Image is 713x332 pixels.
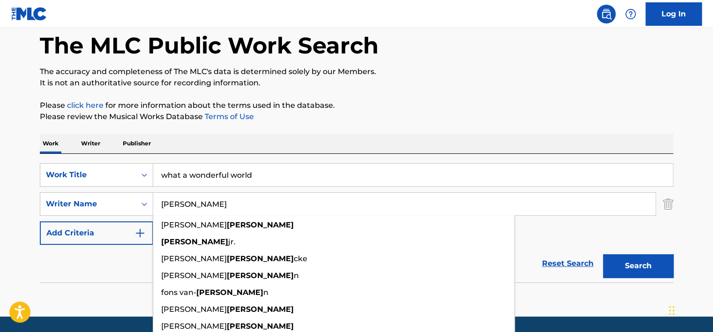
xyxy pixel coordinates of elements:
div: Help [621,5,640,23]
span: [PERSON_NAME] [161,271,227,280]
p: Publisher [120,134,154,153]
p: Please for more information about the terms used in the database. [40,100,673,111]
span: [PERSON_NAME] [161,305,227,314]
span: n [263,288,268,297]
strong: [PERSON_NAME] [161,237,228,246]
img: MLC Logo [11,7,47,21]
strong: [PERSON_NAME] [227,254,294,263]
button: Add Criteria [40,221,153,245]
div: Writer Name [46,198,130,210]
div: Drag [669,296,675,324]
span: [PERSON_NAME] [161,220,227,229]
p: Please review the Musical Works Database [40,111,673,122]
a: Public Search [597,5,616,23]
strong: [PERSON_NAME] [227,322,294,331]
a: Terms of Use [203,112,254,121]
form: Search Form [40,163,673,282]
span: jr. [228,237,236,246]
img: Delete Criterion [663,192,673,216]
p: Work [40,134,61,153]
img: search [601,8,612,20]
div: Work Title [46,169,130,181]
strong: [PERSON_NAME] [227,305,294,314]
p: It is not an authoritative source for recording information. [40,77,673,89]
p: Writer [78,134,103,153]
span: fons van- [161,288,196,297]
a: click here [67,101,104,110]
p: The accuracy and completeness of The MLC's data is determined solely by our Members. [40,66,673,77]
strong: [PERSON_NAME] [227,220,294,229]
span: n [294,271,299,280]
span: [PERSON_NAME] [161,322,227,331]
iframe: Chat Widget [666,287,713,332]
img: 9d2ae6d4665cec9f34b9.svg [134,227,146,239]
span: [PERSON_NAME] [161,254,227,263]
span: cke [294,254,307,263]
strong: [PERSON_NAME] [227,271,294,280]
a: Reset Search [537,253,598,274]
h1: The MLC Public Work Search [40,31,379,60]
button: Search [603,254,673,278]
img: help [625,8,636,20]
a: Log In [646,2,702,26]
strong: [PERSON_NAME] [196,288,263,297]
